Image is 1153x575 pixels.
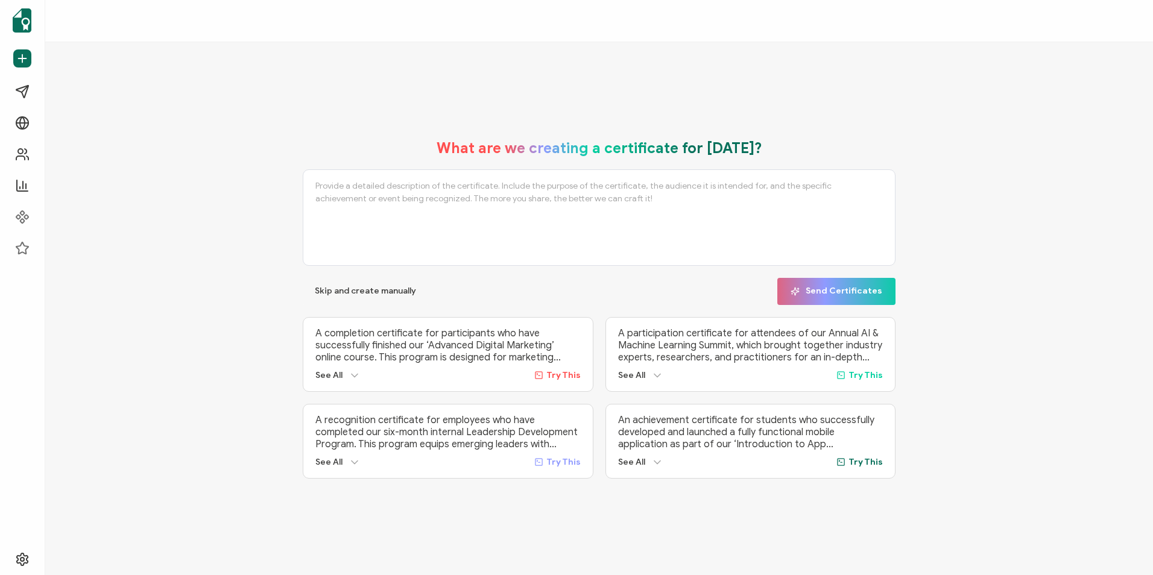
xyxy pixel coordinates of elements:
[791,287,882,296] span: Send Certificates
[546,370,581,380] span: Try This
[303,278,428,305] button: Skip and create manually
[618,457,645,467] span: See All
[315,327,580,363] p: A completion certificate for participants who have successfully finished our ‘Advanced Digital Ma...
[315,414,580,450] p: A recognition certificate for employees who have completed our six-month internal Leadership Deve...
[618,327,883,363] p: A participation certificate for attendees of our Annual AI & Machine Learning Summit, which broug...
[848,370,883,380] span: Try This
[315,457,343,467] span: See All
[315,370,343,380] span: See All
[618,370,645,380] span: See All
[777,278,896,305] button: Send Certificates
[618,414,883,450] p: An achievement certificate for students who successfully developed and launched a fully functiona...
[546,457,581,467] span: Try This
[848,457,883,467] span: Try This
[315,287,416,295] span: Skip and create manually
[437,139,762,157] h1: What are we creating a certificate for [DATE]?
[13,8,31,33] img: sertifier-logomark-colored.svg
